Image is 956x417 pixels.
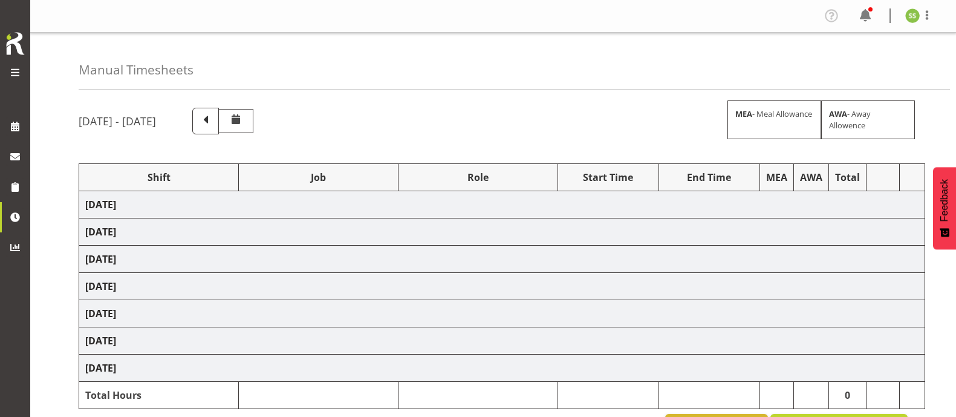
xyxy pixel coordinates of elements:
[727,100,821,139] div: - Meal Allowance
[85,170,232,185] div: Shift
[821,100,915,139] div: - Away Allowence
[939,179,950,222] span: Feedback
[79,63,193,77] h4: Manual Timesheets
[79,273,925,300] td: [DATE]
[79,246,925,273] td: [DATE]
[800,170,822,185] div: AWA
[79,355,925,382] td: [DATE]
[766,170,787,185] div: MEA
[79,114,156,128] h5: [DATE] - [DATE]
[245,170,392,185] div: Job
[79,327,925,355] td: [DATE]
[3,30,27,57] img: Rosterit icon logo
[79,218,925,246] td: [DATE]
[79,382,239,409] td: Total Hours
[665,170,753,185] div: End Time
[405,170,551,185] div: Role
[933,167,956,249] button: Feedback - Show survey
[835,170,860,185] div: Total
[79,300,925,327] td: [DATE]
[828,382,866,409] td: 0
[735,108,752,119] strong: MEA
[829,108,847,119] strong: AWA
[79,191,925,218] td: [DATE]
[564,170,652,185] div: Start Time
[905,8,920,23] img: sivanila-sapati8639.jpg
